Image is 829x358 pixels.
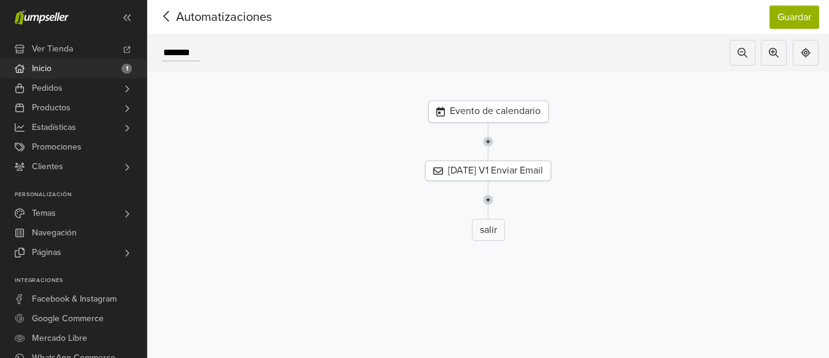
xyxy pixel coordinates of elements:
[15,191,147,199] p: Personalización
[428,101,549,123] div: Evento de calendario
[483,181,493,219] img: line-7960e5f4d2b50ad2986e.svg
[472,219,505,241] div: salir
[121,64,132,74] span: 1
[32,204,56,223] span: Temas
[15,277,147,284] p: Integraciones
[32,309,104,329] span: Google Commerce
[157,8,253,26] span: Automatizaciones
[32,137,82,157] span: Promociones
[32,78,63,98] span: Pedidos
[32,59,52,78] span: Inicio
[425,161,551,181] div: [DATE] V1 Enviar Email
[769,6,819,29] button: Guardar
[32,243,61,262] span: Páginas
[32,223,77,243] span: Navegación
[483,123,493,161] img: line-7960e5f4d2b50ad2986e.svg
[32,329,87,348] span: Mercado Libre
[32,118,76,137] span: Estadísticas
[32,289,117,309] span: Facebook & Instagram
[32,39,73,59] span: Ver Tienda
[32,98,71,118] span: Productos
[32,157,63,177] span: Clientes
